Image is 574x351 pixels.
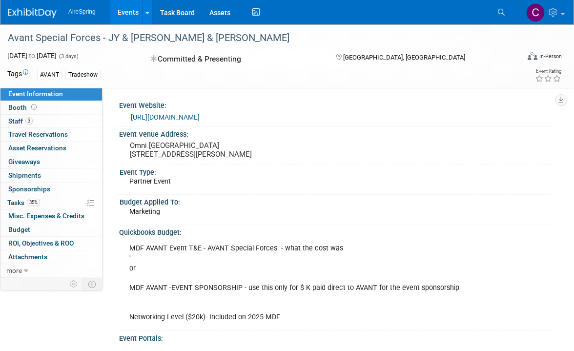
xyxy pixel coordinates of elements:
td: Personalize Event Tab Strip [65,278,82,290]
span: Misc. Expenses & Credits [8,212,84,220]
a: Event Information [0,87,102,101]
span: Booth not reserved yet [29,103,39,111]
a: Travel Reservations [0,128,102,141]
div: Event Website: [119,98,554,110]
div: Quickbooks Budget: [119,225,554,237]
span: 35% [27,199,40,206]
a: Tasks35% [0,196,102,209]
td: Toggle Event Tabs [82,278,102,290]
div: Event Type: [120,165,550,177]
div: Budget Applied To: [120,195,550,207]
a: Sponsorships [0,183,102,196]
span: [GEOGRAPHIC_DATA], [GEOGRAPHIC_DATA] [343,54,465,61]
a: Staff3 [0,115,102,128]
div: Event Venue Address: [119,127,554,139]
span: Shipments [8,171,41,179]
span: Marketing [129,207,160,215]
div: AVANT [37,70,62,80]
a: Asset Reservations [0,142,102,155]
span: Giveaways [8,158,40,165]
td: Tags [7,69,28,80]
a: Misc. Expenses & Credits [0,209,102,223]
img: Christine Silvestri [526,3,545,22]
span: Booth [8,103,39,111]
a: Booth [0,101,102,114]
a: Giveaways [0,155,102,168]
img: Format-Inperson.png [528,52,537,60]
span: Budget [8,226,30,233]
span: AireSpring [68,8,96,15]
span: Event Information [8,90,63,98]
a: [URL][DOMAIN_NAME] [131,113,200,121]
a: Attachments [0,250,102,264]
img: ExhibitDay [8,8,57,18]
div: Event Format [475,51,562,65]
a: ROI, Objectives & ROO [0,237,102,250]
span: [DATE] [DATE] [7,52,57,60]
span: 3 [25,117,33,124]
span: Travel Reservations [8,130,68,138]
a: Shipments [0,169,102,182]
div: Event Rating [535,69,561,74]
div: In-Person [539,53,562,60]
span: to [27,52,37,60]
span: Tasks [7,199,40,206]
span: Asset Reservations [8,144,66,152]
div: Event Portals: [119,331,554,343]
div: Avant Special Forces - JY & [PERSON_NAME] & [PERSON_NAME] [4,29,508,47]
div: Tradeshow [65,70,101,80]
span: Sponsorships [8,185,50,193]
span: (3 days) [58,53,79,60]
a: more [0,264,102,277]
div: Committed & Presenting [148,51,321,68]
pre: Omni [GEOGRAPHIC_DATA] [STREET_ADDRESS][PERSON_NAME] [130,141,290,159]
span: Attachments [8,253,47,261]
a: Budget [0,223,102,236]
span: more [6,267,22,274]
span: ROI, Objectives & ROO [8,239,74,247]
div: MDF AVANT Event T&E - AVANT Special Forces - what the cost was ' or MDF AVANT -EVENT SPONSORSHIP ... [123,239,466,327]
span: Staff [8,117,33,125]
span: Partner Event [129,177,171,185]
